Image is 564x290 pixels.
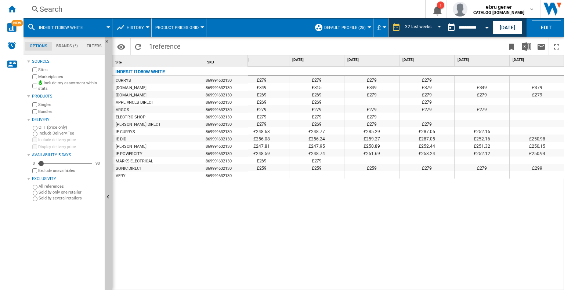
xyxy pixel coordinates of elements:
div: [DATE] [236,55,289,65]
div: £315 [289,83,344,91]
span: History [127,25,144,30]
div: £279 [455,91,509,98]
span: [DATE] [347,57,398,62]
div: 0 [31,161,37,166]
div: £279 [344,120,399,127]
input: Display delivery price [32,144,37,149]
span: ebru gener [473,3,524,11]
div: 869991632130 [204,120,248,128]
div: £349 [344,83,399,91]
img: wise-card.svg [7,23,17,32]
md-tab-item: Brands (*) [52,42,82,51]
div: SONIC DIRECT [116,165,142,172]
div: ELECTRIC SHOP [116,114,145,121]
div: £269 [234,157,289,164]
label: Sites [38,67,102,73]
b: CATALOG [DOMAIN_NAME] [473,10,524,15]
div: 869991632130 [204,150,248,157]
div: £247.95 [289,142,344,149]
div: £251.32 [455,142,509,149]
span: [DATE] [458,57,508,62]
div: 869991632130 [204,84,248,91]
div: £279 [344,91,399,98]
div: Sort None [114,55,204,67]
label: Marketplaces [38,74,102,80]
img: mysite-bg-18x18.png [38,80,43,85]
div: £379 [399,83,454,91]
div: [DATE] [456,55,509,65]
div: £ [377,18,384,37]
span: Product prices grid [155,25,199,30]
img: alerts-logo.svg [7,41,16,50]
div: £252.16 [455,135,509,142]
span: [DATE] [292,57,343,62]
div: Availability 5 Days [32,152,102,158]
div: £259 [234,164,289,171]
span: [DATE] [402,57,453,62]
button: Reload [131,38,145,55]
div: [PERSON_NAME] [116,143,147,150]
div: £279 [234,113,289,120]
div: £259 [344,164,399,171]
button: Product prices grid [155,18,202,37]
div: Default profile (25) [314,18,369,37]
input: Sites [32,67,37,72]
div: £248.63 [234,127,289,135]
button: Download in Excel [519,38,534,55]
div: [DOMAIN_NAME] [116,92,147,99]
input: OFF (price only) [33,126,37,131]
button: History [127,18,148,37]
button: md-calendar [444,20,459,35]
div: MARKS ELECTRICAL [116,158,153,165]
div: [DATE] [346,55,399,65]
button: Bookmark this report [504,38,519,55]
div: £252.12 [455,149,509,157]
label: Display delivery price [38,144,102,150]
input: Include delivery price [32,137,37,142]
div: £279 [234,120,289,127]
div: [DATE] [291,55,344,65]
label: Include Delivery Fee [39,131,102,136]
img: excel-24x24.png [522,42,531,51]
div: £279 [344,76,399,83]
div: APPLIANCES DIRECT [116,99,153,106]
input: Bundles [32,109,37,114]
button: Edit [532,21,561,34]
label: Include delivery price [38,137,102,143]
button: Default profile (25) [324,18,369,37]
img: profile.jpg [453,2,467,16]
div: £285.29 [344,127,399,135]
span: NEW [11,20,23,26]
div: Sort None [206,55,248,67]
div: £256.08 [234,135,289,142]
div: 32 last weeks [405,24,431,29]
div: VERY [116,172,126,180]
input: Sold by several retailers [33,197,37,201]
div: 869991632130 [204,98,248,106]
label: All references [39,184,102,189]
div: £251.69 [344,149,399,157]
label: Exclude unavailables [38,168,102,173]
button: Maximize [549,38,564,55]
div: 869991632130 [204,76,248,84]
div: £269 [289,91,344,98]
input: Include Delivery Fee [33,132,37,136]
div: £269 [289,120,344,127]
div: Sources [32,59,102,65]
div: Delivery [32,117,102,123]
div: £247.81 [234,142,289,149]
span: reference [153,43,181,50]
div: £269 [289,98,344,105]
button: Options [114,40,129,53]
input: Include my assortment within stats [32,81,37,91]
md-menu: Currency [373,18,388,37]
div: 869991632130 [204,106,248,113]
div: £279 [289,113,344,120]
div: £269 [234,91,289,98]
div: £279 [234,105,289,113]
div: £279 [289,76,344,83]
div: 869991632130 [204,142,248,150]
div: IE CURRYS [116,128,135,136]
label: OFF (price only) [39,125,102,130]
